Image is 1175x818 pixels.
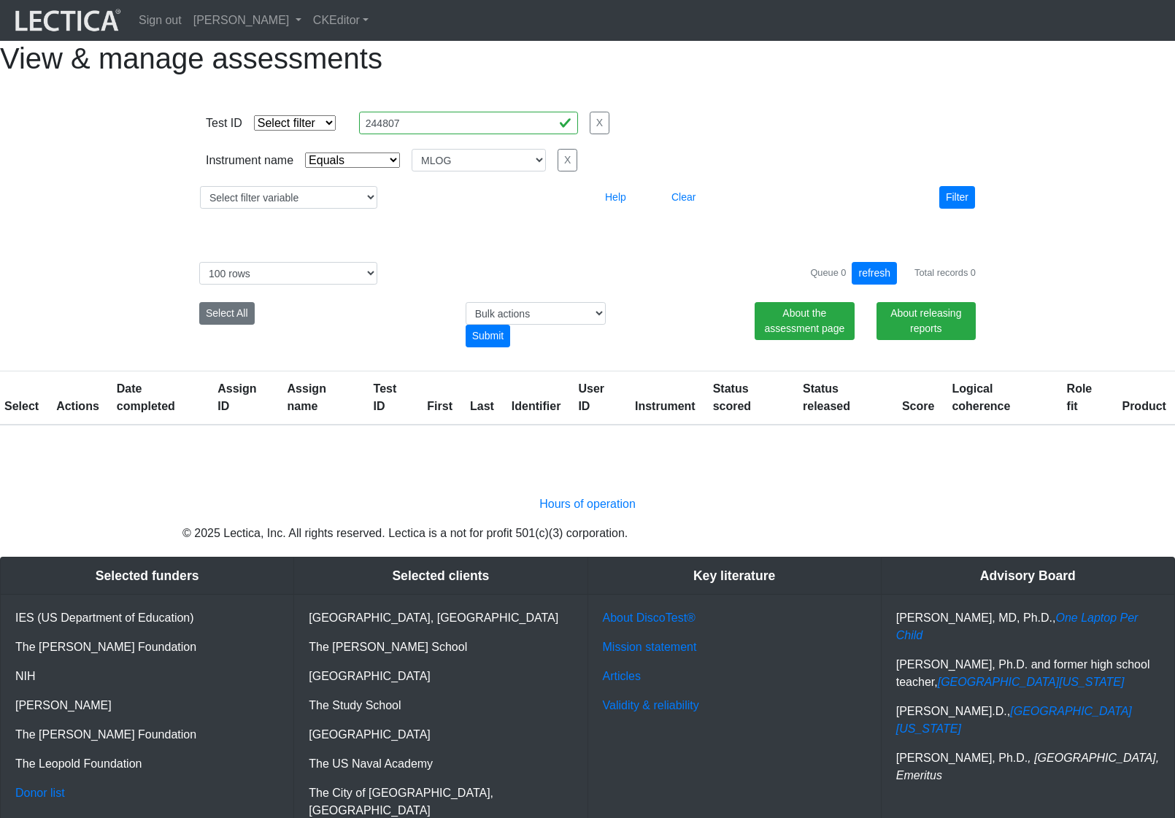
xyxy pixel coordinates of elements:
p: [PERSON_NAME], Ph.D. and former high school teacher, [896,656,1160,691]
a: Mission statement [603,641,697,653]
th: Test ID [365,371,419,425]
p: [GEOGRAPHIC_DATA], [GEOGRAPHIC_DATA] [309,609,572,627]
div: Selected funders [1,557,293,595]
a: [GEOGRAPHIC_DATA][US_STATE] [938,676,1125,688]
button: refresh [852,262,897,285]
p: [PERSON_NAME], MD, Ph.D., [896,609,1160,644]
a: Validity & reliability [603,699,699,711]
a: Score [902,400,934,412]
img: lecticalive [12,7,121,34]
a: Date completed [117,382,175,412]
p: [PERSON_NAME], Ph.D. [896,749,1160,784]
div: Instrument name [206,152,293,169]
a: Sign out [133,6,188,35]
a: About the assessment page [755,302,854,340]
button: Help [598,186,633,209]
a: First [427,400,452,412]
div: Key literature [588,557,881,595]
p: The [PERSON_NAME] Foundation [15,726,279,744]
th: Actions [47,371,108,425]
div: Advisory Board [882,557,1174,595]
p: The US Naval Academy [309,755,572,773]
p: © 2025 Lectica, Inc. All rights reserved. Lectica is a not for profit 501(c)(3) corporation. [182,525,993,542]
a: Logical coherence [952,382,1010,412]
a: Last [470,400,494,412]
a: Articles [603,670,641,682]
button: Clear [665,186,702,209]
a: Status released [803,382,850,412]
a: Hours of operation [539,498,636,510]
th: Assign name [279,371,365,425]
a: Role fit [1067,382,1093,412]
div: Test ID [206,115,242,132]
a: User ID [578,382,604,412]
a: Instrument [635,400,696,412]
a: [PERSON_NAME] [188,6,307,35]
a: About releasing reports [877,302,976,340]
a: CKEditor [307,6,374,35]
button: Filter [939,186,975,209]
button: X [590,112,609,134]
p: IES (US Department of Education) [15,609,279,627]
p: The Study School [309,697,572,714]
button: Select All [199,302,255,325]
p: [GEOGRAPHIC_DATA] [309,668,572,685]
a: Product [1122,400,1166,412]
p: NIH [15,668,279,685]
div: Submit [466,325,511,347]
em: , [GEOGRAPHIC_DATA], Emeritus [896,752,1159,782]
a: [GEOGRAPHIC_DATA][US_STATE] [896,705,1132,735]
div: Selected clients [294,557,587,595]
p: The Leopold Foundation [15,755,279,773]
p: The [PERSON_NAME] Foundation [15,638,279,656]
p: [PERSON_NAME].D., [896,703,1160,738]
th: Assign ID [209,371,278,425]
a: Status scored [713,382,751,412]
p: [PERSON_NAME] [15,697,279,714]
button: X [558,149,577,171]
p: [GEOGRAPHIC_DATA] [309,726,572,744]
a: Donor list [15,787,65,799]
a: About DiscoTest® [603,611,696,624]
a: Help [598,190,633,203]
a: Identifier [512,400,561,412]
p: The [PERSON_NAME] School [309,638,572,656]
div: Queue 0 Total records 0 [810,262,976,285]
